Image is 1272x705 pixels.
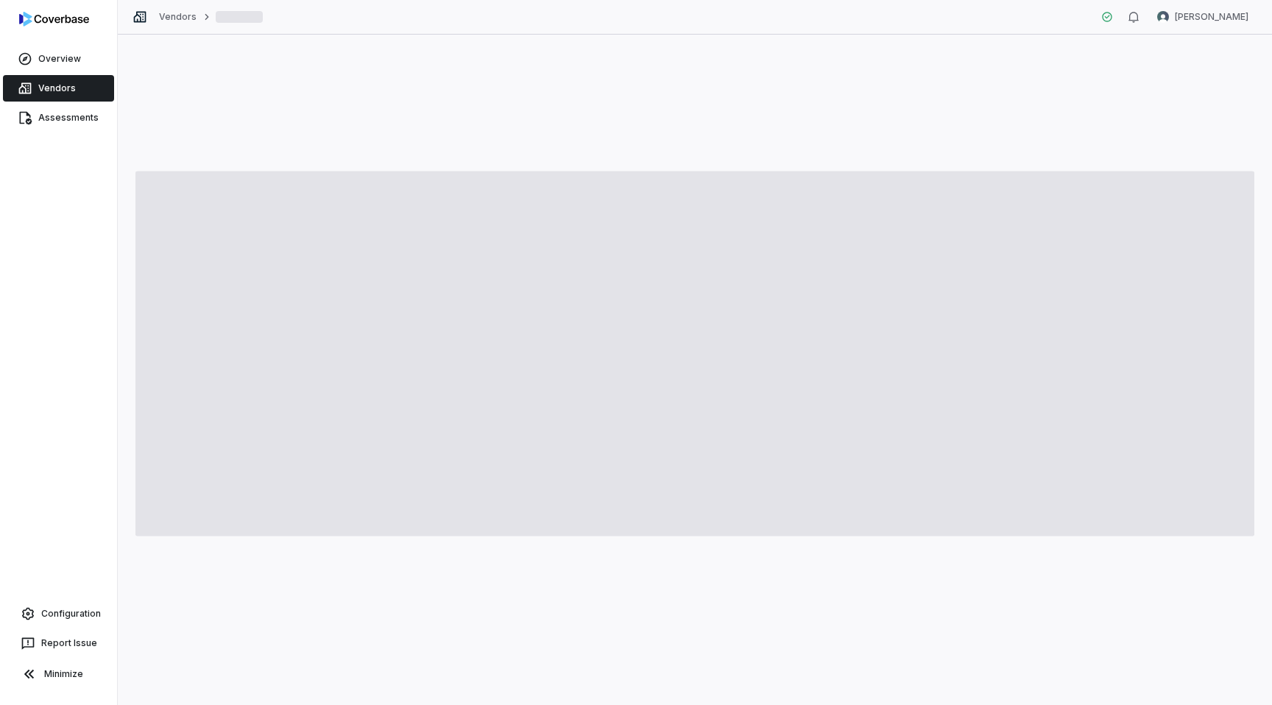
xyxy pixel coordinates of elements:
span: [PERSON_NAME] [1175,11,1248,23]
span: Minimize [44,668,83,680]
a: Assessments [3,104,114,131]
span: Configuration [41,608,101,620]
img: logo-D7KZi-bG.svg [19,12,89,26]
button: Minimize [6,659,111,689]
img: Sayantan Bhattacherjee avatar [1157,11,1169,23]
span: Report Issue [41,637,97,649]
span: Vendors [38,82,76,94]
button: Report Issue [6,630,111,656]
span: Assessments [38,112,99,124]
button: Sayantan Bhattacherjee avatar[PERSON_NAME] [1148,6,1257,28]
a: Configuration [6,601,111,627]
a: Vendors [3,75,114,102]
a: Overview [3,46,114,72]
a: Vendors [159,11,197,23]
span: Overview [38,53,81,65]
